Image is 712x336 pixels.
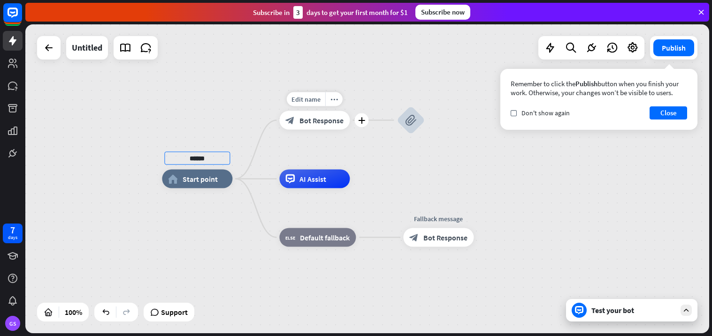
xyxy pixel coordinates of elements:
span: Don't show again [521,109,570,117]
button: Publish [653,39,694,56]
div: Test your bot [591,306,676,315]
div: Subscribe in days to get your first month for $1 [253,6,408,19]
span: Support [161,305,188,320]
div: Subscribe now [415,5,470,20]
i: plus [358,117,365,124]
div: days [8,234,17,241]
div: 100% [62,305,85,320]
div: GS [5,316,20,331]
i: home_2 [168,174,178,184]
button: Open LiveChat chat widget [8,4,36,32]
i: block_attachment [405,115,416,126]
span: Publish [575,79,597,88]
i: block_fallback [285,233,295,242]
span: Default fallback [300,233,350,242]
div: Remember to click the button when you finish your work. Otherwise, your changes won’t be visible ... [511,79,687,97]
i: block_bot_response [285,116,295,125]
a: 7 days [3,224,23,243]
div: Untitled [72,36,102,60]
i: more_horiz [330,96,338,103]
div: Fallback message [396,214,481,224]
span: AI Assist [299,174,326,184]
span: Start point [183,174,218,184]
div: 3 [293,6,303,19]
span: Bot Response [423,233,467,242]
i: block_bot_response [409,233,419,242]
div: 7 [10,226,15,234]
button: Close [650,106,687,119]
span: Edit name [291,95,321,104]
span: Bot Response [299,116,344,125]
